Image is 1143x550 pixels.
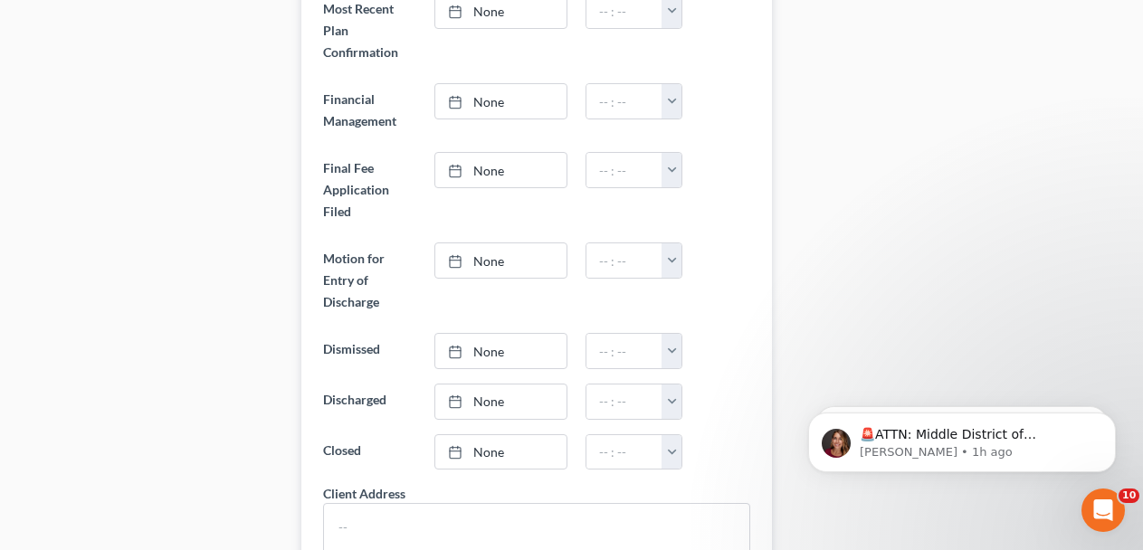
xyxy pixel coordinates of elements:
input: -- : -- [586,435,662,469]
label: Motion for Entry of Discharge [314,242,425,318]
iframe: Intercom notifications message [781,375,1143,501]
input: -- : -- [586,153,662,187]
input: -- : -- [586,384,662,419]
input: -- : -- [586,334,662,368]
a: None [435,435,567,469]
label: Closed [314,434,425,470]
input: -- : -- [586,84,662,119]
a: None [435,243,567,278]
div: Client Address [323,484,405,503]
iframe: Intercom live chat [1081,488,1125,532]
input: -- : -- [586,243,662,278]
a: None [435,84,567,119]
label: Dismissed [314,333,425,369]
span: 10 [1119,488,1139,503]
label: Discharged [314,384,425,420]
a: None [435,384,567,419]
label: Final Fee Application Filed [314,152,425,228]
a: None [435,334,567,368]
a: None [435,153,567,187]
label: Financial Management [314,83,425,137]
